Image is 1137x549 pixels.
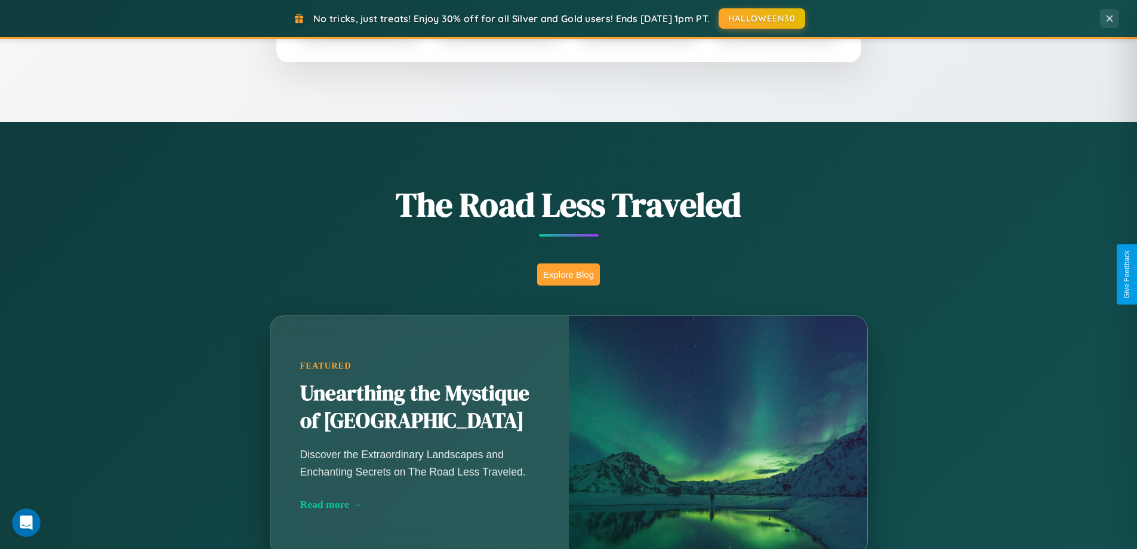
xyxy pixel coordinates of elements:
button: HALLOWEEN30 [719,8,805,29]
h1: The Road Less Traveled [211,182,927,228]
div: Read more → [300,498,539,511]
iframe: Intercom live chat [12,508,41,537]
div: Featured [300,361,539,371]
p: Discover the Extraordinary Landscapes and Enchanting Secrets on The Road Less Traveled. [300,446,539,480]
div: Give Feedback [1123,250,1131,299]
h2: Unearthing the Mystique of [GEOGRAPHIC_DATA] [300,380,539,435]
span: No tricks, just treats! Enjoy 30% off for all Silver and Gold users! Ends [DATE] 1pm PT. [313,13,710,24]
button: Explore Blog [537,263,600,286]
